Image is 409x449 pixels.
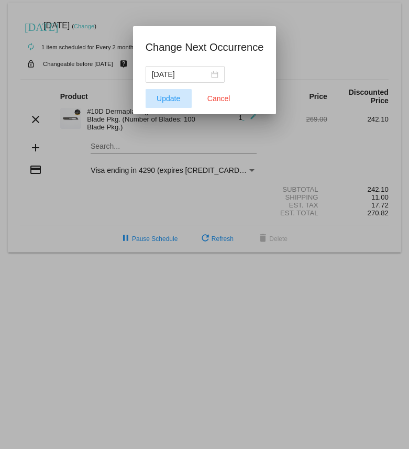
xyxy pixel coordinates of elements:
[207,94,230,103] span: Cancel
[157,94,180,103] span: Update
[146,39,264,56] h1: Change Next Occurrence
[146,89,192,108] button: Update
[152,69,209,80] input: Select date
[196,89,242,108] button: Close dialog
